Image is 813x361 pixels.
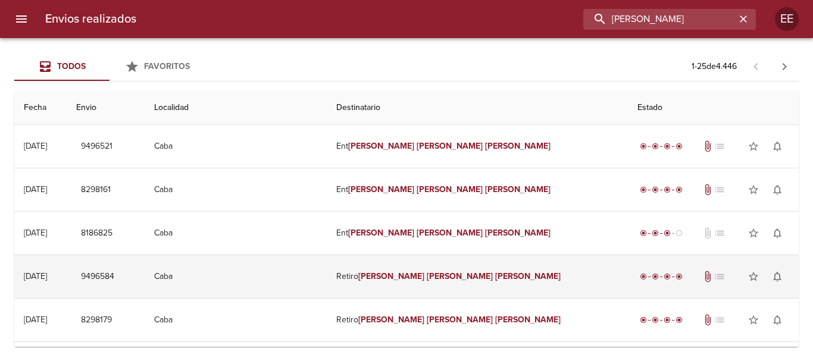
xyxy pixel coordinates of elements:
button: Activar notificaciones [765,134,789,158]
span: radio_button_checked [652,230,659,237]
span: No tiene documentos adjuntos [702,227,714,239]
button: Activar notificaciones [765,178,789,202]
div: [DATE] [24,271,47,281]
span: No tiene pedido asociado [714,271,726,282]
span: 9496521 [81,139,112,154]
button: Activar notificaciones [765,308,789,332]
span: radio_button_checked [676,143,683,150]
em: [PERSON_NAME] [485,228,551,238]
th: Localidad [145,91,327,125]
button: Agregar a favoritos [742,308,765,332]
button: 8186825 [76,222,117,244]
span: radio_button_checked [652,186,659,193]
span: star_border [748,271,759,282]
span: star_border [748,227,759,239]
p: 1 - 25 de 4.446 [692,61,737,73]
em: [PERSON_NAME] [427,271,493,281]
button: 8298161 [76,179,115,201]
th: Envio [67,91,145,125]
span: Todos [57,61,86,71]
span: notifications_none [771,227,783,239]
td: Caba [145,125,327,168]
span: notifications_none [771,271,783,282]
span: radio_button_checked [652,273,659,280]
span: radio_button_checked [664,186,671,193]
td: Ent [327,125,628,168]
em: [PERSON_NAME] [495,315,561,325]
span: radio_button_unchecked [676,230,683,237]
span: Pagina anterior [742,60,770,72]
span: radio_button_checked [676,316,683,324]
td: Ent [327,212,628,255]
span: Pagina siguiente [770,52,799,81]
span: Tiene documentos adjuntos [702,184,714,196]
button: menu [7,5,36,33]
em: [PERSON_NAME] [427,315,493,325]
div: Tabs Envios [14,52,205,81]
div: [DATE] [24,228,47,238]
h6: Envios realizados [45,10,136,29]
span: radio_button_checked [664,273,671,280]
span: 8186825 [81,226,112,241]
span: radio_button_checked [664,316,671,324]
div: [DATE] [24,141,47,151]
button: Agregar a favoritos [742,265,765,288]
span: Tiene documentos adjuntos [702,140,714,152]
div: [DATE] [24,315,47,325]
span: notifications_none [771,314,783,326]
td: Retiro [327,255,628,298]
button: Agregar a favoritos [742,134,765,158]
span: star_border [748,140,759,152]
th: Estado [628,91,799,125]
button: Activar notificaciones [765,265,789,288]
td: Caba [145,168,327,211]
div: Entregado [637,314,685,326]
span: star_border [748,314,759,326]
button: Agregar a favoritos [742,178,765,202]
em: [PERSON_NAME] [348,228,414,238]
span: radio_button_checked [640,230,647,237]
span: radio_button_checked [640,143,647,150]
span: No tiene pedido asociado [714,140,726,152]
span: star_border [748,184,759,196]
span: Tiene documentos adjuntos [702,314,714,326]
span: radio_button_checked [640,186,647,193]
th: Fecha [14,91,67,125]
span: notifications_none [771,140,783,152]
span: No tiene pedido asociado [714,184,726,196]
button: 9496584 [76,266,119,288]
div: Entregado [637,140,685,152]
span: 8298179 [81,313,112,328]
em: [PERSON_NAME] [485,184,551,194]
td: Caba [145,299,327,341]
span: Favoritos [144,61,190,71]
span: radio_button_checked [652,316,659,324]
div: Entregado [637,184,685,196]
span: 8298161 [81,183,111,197]
div: EE [775,7,799,31]
em: [PERSON_NAME] [348,184,414,194]
span: No tiene pedido asociado [714,227,726,239]
em: [PERSON_NAME] [358,315,424,325]
em: [PERSON_NAME] [348,141,414,151]
span: radio_button_checked [676,273,683,280]
em: [PERSON_NAME] [495,271,561,281]
td: Caba [145,255,327,298]
em: [PERSON_NAME] [358,271,424,281]
td: Ent [327,168,628,211]
em: [PERSON_NAME] [417,141,483,151]
span: radio_button_checked [676,186,683,193]
span: radio_button_checked [640,316,647,324]
span: notifications_none [771,184,783,196]
td: Retiro [327,299,628,341]
span: radio_button_checked [652,143,659,150]
button: 8298179 [76,309,117,331]
span: Tiene documentos adjuntos [702,271,714,282]
th: Destinatario [327,91,628,125]
button: Agregar a favoritos [742,221,765,245]
input: buscar [583,9,736,30]
span: radio_button_checked [640,273,647,280]
button: Activar notificaciones [765,221,789,245]
span: radio_button_checked [664,143,671,150]
em: [PERSON_NAME] [417,228,483,238]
